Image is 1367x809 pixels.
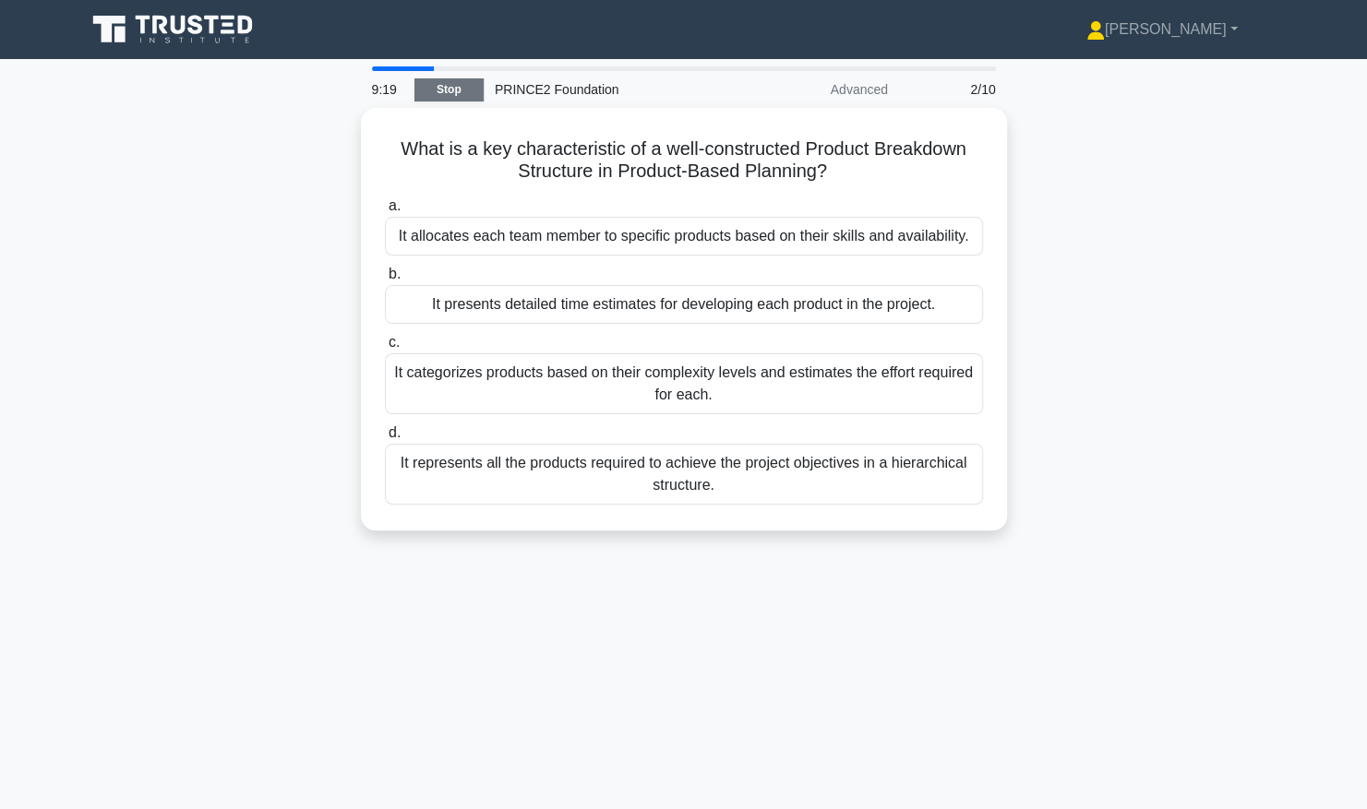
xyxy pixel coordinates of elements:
[414,78,484,101] a: Stop
[484,71,737,108] div: PRINCE2 Foundation
[1042,11,1282,48] a: [PERSON_NAME]
[361,71,414,108] div: 9:19
[737,71,899,108] div: Advanced
[899,71,1007,108] div: 2/10
[389,334,400,350] span: c.
[389,424,401,440] span: d.
[385,285,983,324] div: It presents detailed time estimates for developing each product in the project.
[385,353,983,414] div: It categorizes products based on their complexity levels and estimates the effort required for each.
[385,444,983,505] div: It represents all the products required to achieve the project objectives in a hierarchical struc...
[383,137,985,184] h5: What is a key characteristic of a well-constructed Product Breakdown Structure in Product-Based P...
[385,217,983,256] div: It allocates each team member to specific products based on their skills and availability.
[389,197,401,213] span: a.
[389,266,401,281] span: b.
